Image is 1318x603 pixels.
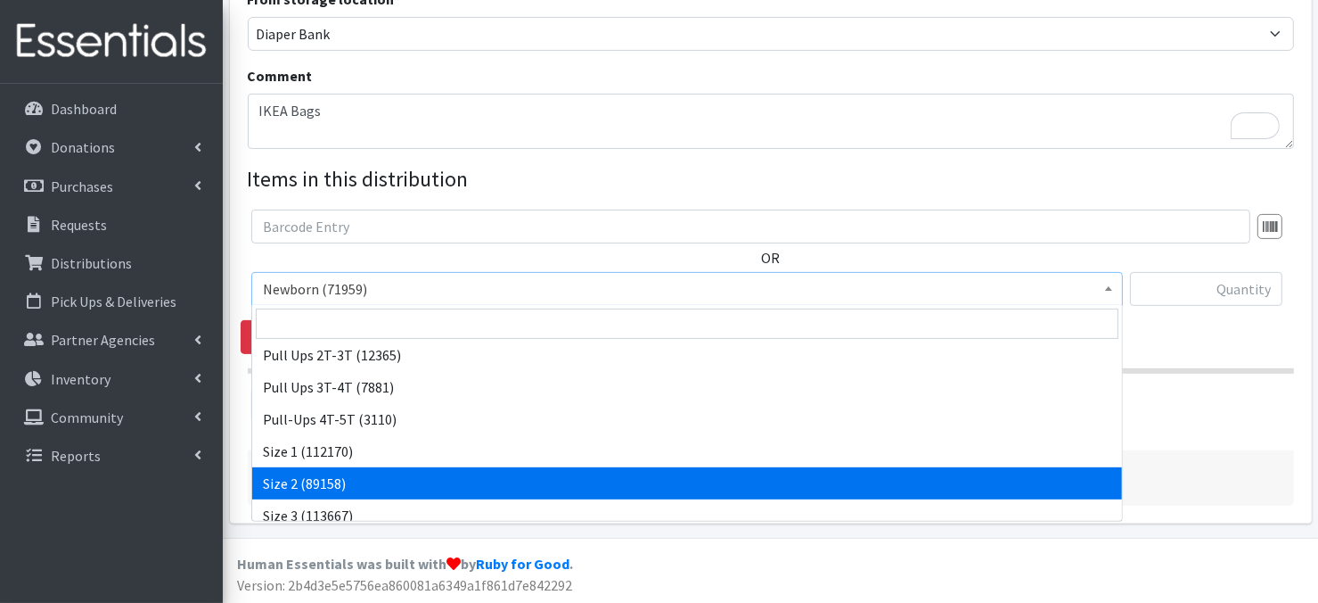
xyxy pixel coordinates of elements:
a: Ruby for Good [476,555,569,573]
a: Community [7,400,216,435]
span: Newborn (71959) [251,272,1123,306]
a: Donations [7,129,216,165]
label: Comment [248,65,313,87]
legend: Items in this distribution [248,163,1294,195]
a: Purchases [7,169,216,204]
p: Distributions [51,254,132,272]
a: Dashboard [7,91,216,127]
span: Newborn (71959) [263,277,1111,301]
li: Size 3 (113667) [252,500,1122,532]
p: Inventory [51,370,111,388]
a: Inventory [7,361,216,397]
li: Pull Ups 2T-3T (12365) [252,339,1122,371]
p: Community [51,409,123,426]
li: Size 1 (112170) [252,435,1122,467]
p: Requests [51,216,107,234]
label: OR [761,247,780,268]
li: Pull-Ups 4T-5T (3110) [252,403,1122,435]
li: Size 2 (89158) [252,467,1122,500]
strong: Human Essentials was built with by . [237,555,573,573]
input: Quantity [1130,272,1282,306]
a: Distributions [7,245,216,281]
a: Remove [241,320,330,354]
p: Pick Ups & Deliveries [51,293,176,310]
p: Dashboard [51,100,117,118]
a: Requests [7,207,216,243]
p: Reports [51,447,101,465]
a: Partner Agencies [7,322,216,358]
span: Version: 2b4d3e5e5756ea860081a6349a1f861d7e842292 [237,576,572,594]
textarea: To enrich screen reader interactions, please activate Accessibility in Grammarly extension settings [248,94,1294,149]
img: HumanEssentials [7,12,216,71]
p: Purchases [51,178,113,195]
input: Barcode Entry [251,210,1250,244]
li: Pull Ups 3T-4T (7881) [252,371,1122,403]
p: Donations [51,138,115,156]
a: Reports [7,438,216,474]
p: Partner Agencies [51,331,155,349]
a: Pick Ups & Deliveries [7,284,216,319]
